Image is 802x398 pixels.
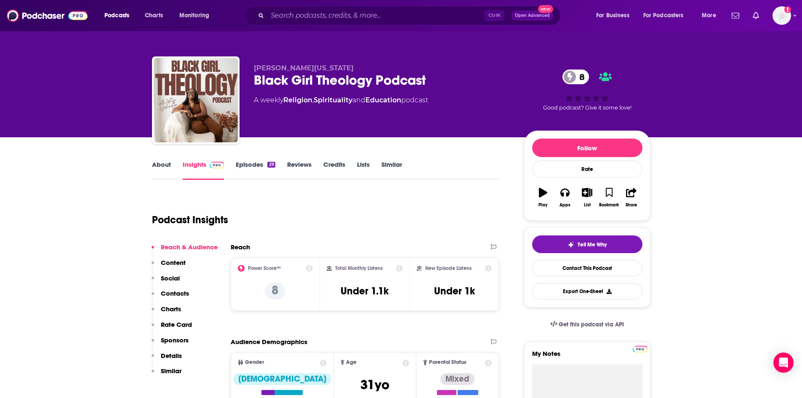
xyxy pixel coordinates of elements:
span: Tell Me Why [578,241,607,248]
button: open menu [590,9,640,22]
span: Monitoring [179,10,209,21]
div: [DEMOGRAPHIC_DATA] [233,373,331,385]
button: Export One-Sheet [532,283,642,299]
button: open menu [99,9,140,22]
div: 8Good podcast? Give it some love! [524,64,650,116]
span: , [312,96,314,104]
button: List [576,182,598,213]
a: InsightsPodchaser Pro [183,160,224,180]
button: Open AdvancedNew [511,11,554,21]
h2: Power Score™ [248,265,281,271]
p: 8 [265,283,285,299]
a: [DEMOGRAPHIC_DATA] [233,373,331,395]
h3: Under 1k [434,285,475,297]
button: open menu [638,9,696,22]
p: Reach & Audience [161,243,218,251]
button: Reach & Audience [152,243,218,259]
p: Details [161,352,182,360]
button: Details [152,352,182,367]
a: Show notifications dropdown [728,8,743,23]
h2: Total Monthly Listens [335,265,383,271]
h2: Reach [231,243,250,251]
p: Sponsors [161,336,189,344]
p: Contacts [161,289,189,297]
button: Show profile menu [773,6,791,25]
div: Share [626,203,637,208]
div: Bookmark [599,203,619,208]
span: Get this podcast via API [559,321,624,328]
span: Logged in as BenLaurro [773,6,791,25]
span: New [538,5,553,13]
a: Education [365,96,401,104]
h3: Under 1.1k [341,285,389,297]
span: Good podcast? Give it some love! [543,104,631,111]
span: Ctrl K [485,10,504,21]
a: Episodes29 [236,160,275,180]
a: Show notifications dropdown [749,8,762,23]
img: Podchaser Pro [210,162,224,168]
a: Contact This Podcast [532,260,642,276]
p: Social [161,274,180,282]
span: Gender [245,360,264,365]
button: Sponsors [152,336,189,352]
a: Similar [381,160,402,180]
a: Spirituality [314,96,352,104]
p: Similar [161,367,181,375]
img: User Profile [773,6,791,25]
a: 31yo [360,381,389,392]
a: Religion [283,96,312,104]
div: List [584,203,591,208]
span: Parental Status [429,360,466,365]
button: open menu [173,9,220,22]
div: 29 [267,162,275,168]
button: open menu [696,9,727,22]
p: Charts [161,305,181,313]
a: Lists [357,160,370,180]
button: Play [532,182,554,213]
img: Black Girl Theology Podcast [154,58,238,142]
span: 31 yo [360,377,389,393]
h2: Audience Demographics [231,338,307,346]
p: Rate Card [161,321,192,329]
span: Age [346,360,357,365]
label: My Notes [532,350,642,364]
div: Apps [560,203,570,208]
button: Similar [152,367,181,382]
span: For Business [596,10,629,21]
a: 8 [562,69,589,84]
button: Bookmark [598,182,620,213]
a: About [152,160,171,180]
div: Rate [532,160,642,178]
h2: New Episode Listens [425,265,472,271]
span: [PERSON_NAME][US_STATE] [254,64,354,72]
div: A weekly podcast [254,95,428,105]
svg: Add a profile image [784,6,791,13]
span: and [352,96,365,104]
button: Follow [532,139,642,157]
div: Open Intercom Messenger [773,353,794,373]
a: Get this podcast via API [544,314,631,335]
span: Open Advanced [515,13,550,18]
a: Credits [323,160,345,180]
img: Podchaser - Follow, Share and Rate Podcasts [7,8,88,24]
button: Share [620,182,642,213]
button: Content [152,259,186,274]
a: Reviews [287,160,312,180]
button: Rate Card [152,321,192,336]
img: tell me why sparkle [568,241,574,248]
h1: Podcast Insights [152,214,228,226]
span: For Podcasters [643,10,684,21]
span: More [702,10,716,21]
span: 8 [571,69,589,84]
span: Podcasts [104,10,129,21]
div: Search podcasts, credits, & more... [252,6,569,25]
img: Podchaser Pro [633,346,647,353]
input: Search podcasts, credits, & more... [267,9,485,22]
button: Apps [554,182,576,213]
button: Social [152,274,180,290]
div: Mixed [440,373,474,385]
div: Play [538,203,547,208]
button: Contacts [152,289,189,305]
